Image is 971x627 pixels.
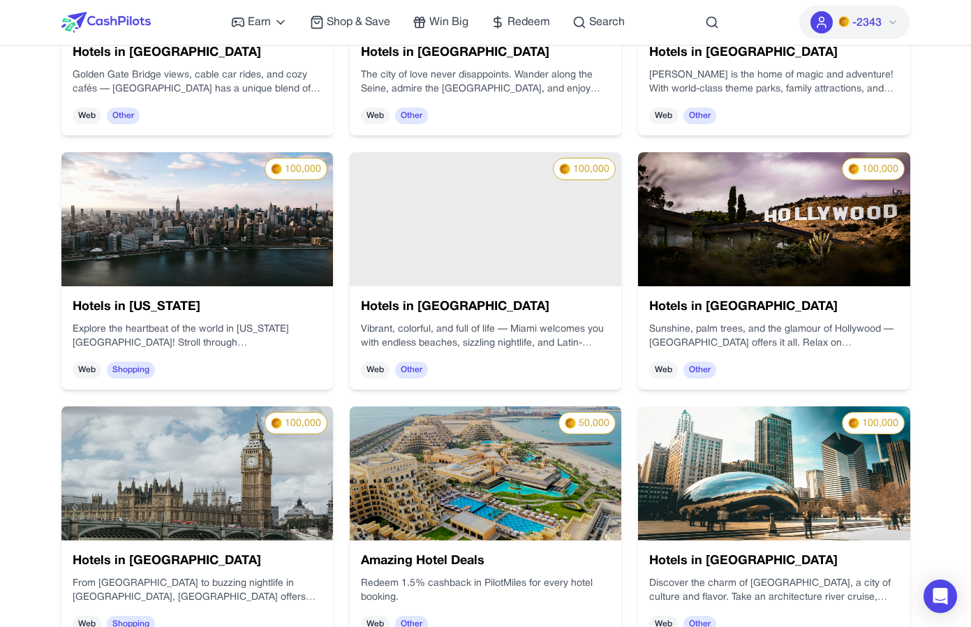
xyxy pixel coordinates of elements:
[73,68,322,96] p: Golden Gate Bridge views, cable car rides, and cozy cafés — [GEOGRAPHIC_DATA] has a unique blend ...
[361,108,390,124] span: Web
[924,580,957,613] div: Open Intercom Messenger
[285,417,321,431] span: 100,000
[649,108,678,124] span: Web
[683,108,716,124] span: Other
[327,14,390,31] span: Shop & Save
[73,323,322,351] p: Explore the heartbeat of the world in [US_STATE][GEOGRAPHIC_DATA]! Stroll through [GEOGRAPHIC_DAT...
[507,14,550,31] span: Redeem
[565,418,576,429] img: PMs
[350,406,621,540] img: f4d51b26-054f-4fe1-9e86-c60ce0858037.png
[649,577,898,605] p: Discover the charm of [GEOGRAPHIC_DATA], a city of culture and flavor. Take an architecture river...
[361,577,610,605] p: Redeem 1.5% cashback in PilotMiles for every hotel booking.
[73,43,322,63] h3: Hotels in [GEOGRAPHIC_DATA]
[361,68,610,96] p: The city of love never disappoints. Wander along the Seine, admire the [GEOGRAPHIC_DATA], and enj...
[579,417,609,431] span: 50,000
[231,14,288,31] a: Earn
[73,552,322,571] h3: Hotels in [GEOGRAPHIC_DATA]
[862,163,898,177] span: 100,000
[848,418,859,429] img: PMs
[248,14,271,31] span: Earn
[572,14,625,31] a: Search
[413,14,468,31] a: Win Big
[649,43,898,63] h3: Hotels in [GEOGRAPHIC_DATA]
[361,297,610,317] h3: Hotels in [GEOGRAPHIC_DATA]
[649,552,898,571] h3: Hotels in [GEOGRAPHIC_DATA]
[838,16,850,27] img: PMs
[638,406,910,540] img: 290821d7-c04b-4285-a96b-ef5b6dd2c021.jpg
[107,108,140,124] span: Other
[429,14,468,31] span: Win Big
[361,552,610,571] h3: Amazing Hotel Deals
[61,152,333,286] img: 90295c49-39b3-4d07-821e-e60fd50448f6.jpg
[73,362,101,378] span: Web
[649,297,898,317] h3: Hotels in [GEOGRAPHIC_DATA]
[271,163,282,175] img: PMs
[395,362,428,378] span: Other
[862,417,898,431] span: 100,000
[61,406,333,540] img: a470c211-0807-4155-a07b-0e77d0b4afac.jpg
[649,323,898,351] p: Sunshine, palm trees, and the glamour of Hollywood — [GEOGRAPHIC_DATA] offers it all. Relax on [G...
[573,163,609,177] span: 100,000
[107,362,155,378] span: Shopping
[649,68,898,96] p: [PERSON_NAME] is the home of magic and adventure! With world-class theme parks, family attraction...
[799,6,910,39] button: PMs-2343
[73,108,101,124] span: Web
[683,362,716,378] span: Other
[73,577,322,605] p: From [GEOGRAPHIC_DATA] to buzzing nightlife in [GEOGRAPHIC_DATA], [GEOGRAPHIC_DATA] offers histor...
[361,323,610,351] p: Vibrant, colorful, and full of life — Miami welcomes you with endless beaches, sizzling nightlife...
[638,152,910,286] img: 80e6389c-9775-43d6-beb6-9c1750a7e4c5.jpg
[848,163,859,175] img: PMs
[559,163,570,175] img: PMs
[852,15,882,31] span: -2343
[649,362,678,378] span: Web
[361,362,390,378] span: Web
[310,14,390,31] a: Shop & Save
[395,108,428,124] span: Other
[271,418,282,429] img: PMs
[73,297,322,317] h3: Hotels in [US_STATE]
[589,14,625,31] span: Search
[61,12,151,33] img: CashPilots Logo
[285,163,321,177] span: 100,000
[361,43,610,63] h3: Hotels in [GEOGRAPHIC_DATA]
[491,14,550,31] a: Redeem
